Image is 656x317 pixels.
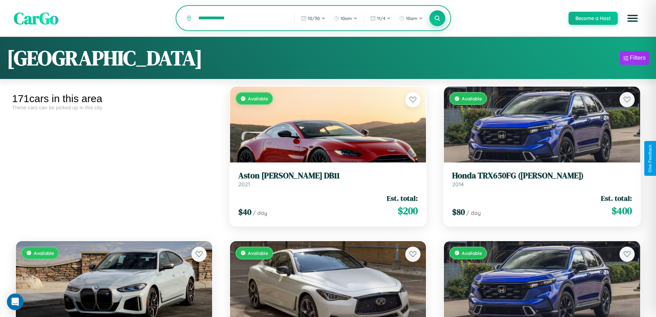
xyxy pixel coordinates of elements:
div: Filters [630,55,646,61]
span: CarGo [14,7,59,30]
h1: [GEOGRAPHIC_DATA] [7,44,202,72]
button: 10am [330,13,361,24]
span: 10am [406,16,417,21]
span: 2021 [238,181,250,188]
a: Aston [PERSON_NAME] DB112021 [238,171,418,188]
span: $ 400 [612,204,632,218]
div: Give Feedback [648,145,653,172]
span: 10am [341,16,352,21]
button: 10/30 [298,13,329,24]
span: Available [34,250,54,256]
a: Honda TRX650FG ([PERSON_NAME])2014 [452,171,632,188]
div: These cars can be picked up in this city. [12,105,216,110]
div: 171 cars in this area [12,93,216,105]
h3: Aston [PERSON_NAME] DB11 [238,171,418,181]
span: Available [248,96,268,101]
button: 10am [396,13,426,24]
span: Available [462,96,482,101]
h3: Honda TRX650FG ([PERSON_NAME]) [452,171,632,181]
button: 11/4 [367,13,394,24]
span: $ 40 [238,206,251,218]
span: 2014 [452,181,464,188]
span: $ 80 [452,206,465,218]
span: Est. total: [387,193,418,203]
span: 10 / 30 [308,16,320,21]
span: Available [248,250,268,256]
span: / day [253,209,267,216]
button: Filters [620,51,649,65]
div: Open Intercom Messenger [7,294,23,310]
span: 11 / 4 [377,16,385,21]
span: / day [466,209,481,216]
span: Est. total: [601,193,632,203]
span: $ 200 [398,204,418,218]
button: Become a Host [569,12,618,25]
button: Open menu [623,9,642,28]
span: Available [462,250,482,256]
